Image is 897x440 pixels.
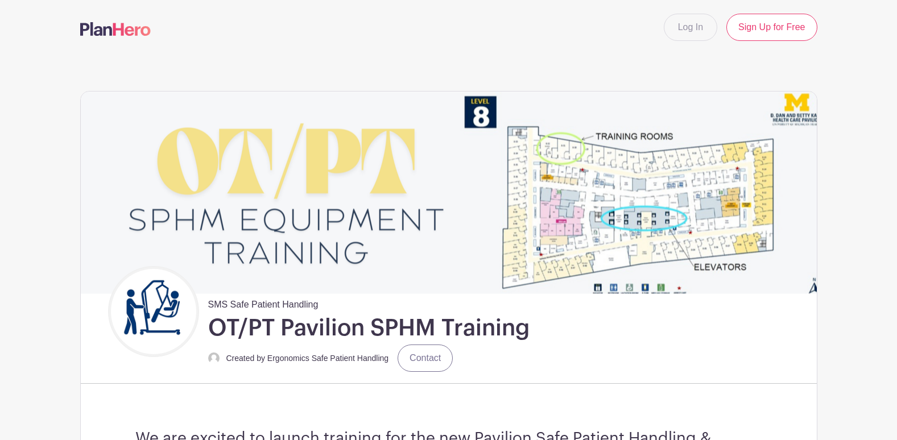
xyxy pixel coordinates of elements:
img: logo-507f7623f17ff9eddc593b1ce0a138ce2505c220e1c5a4e2b4648c50719b7d32.svg [80,22,151,36]
img: default-ce2991bfa6775e67f084385cd625a349d9dcbb7a52a09fb2fda1e96e2d18dcdb.png [208,352,220,364]
h1: OT/PT Pavilion SPHM Training [208,314,530,342]
a: Sign Up for Free [726,14,817,41]
a: Log In [664,14,717,41]
span: SMS Safe Patient Handling [208,293,319,312]
img: event_banner_9671.png [81,92,817,293]
a: Contact [398,344,453,372]
img: Untitled%20design.png [111,269,196,354]
small: Created by Ergonomics Safe Patient Handling [226,354,389,363]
